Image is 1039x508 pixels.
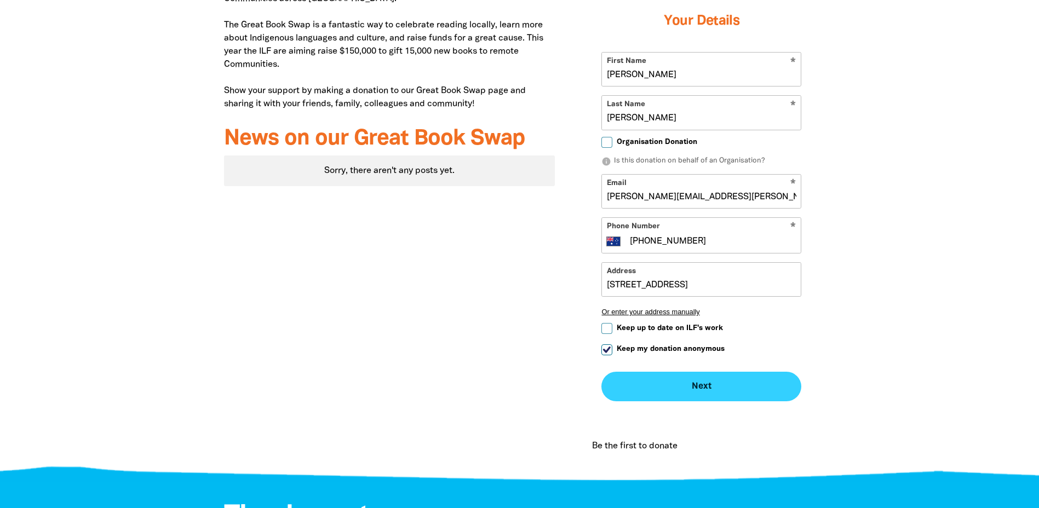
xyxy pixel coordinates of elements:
[601,137,612,148] input: Organisation Donation
[224,155,555,186] div: Paginated content
[601,344,612,355] input: Keep my donation anonymous
[601,308,801,316] button: Or enter your address manually
[617,344,725,354] span: Keep my donation anonymous
[592,440,678,453] p: Be the first to donate
[601,372,801,401] button: Next
[601,157,611,166] i: info
[588,426,815,466] div: Donation stream
[617,137,697,147] span: Organisation Donation
[224,155,555,186] div: Sorry, there aren't any posts yet.
[601,323,612,334] input: Keep up to date on ILF's work
[224,127,555,151] h3: News on our Great Book Swap
[601,156,801,167] p: Is this donation on behalf of an Organisation?
[790,222,796,233] i: Required
[617,323,723,333] span: Keep up to date on ILF's work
